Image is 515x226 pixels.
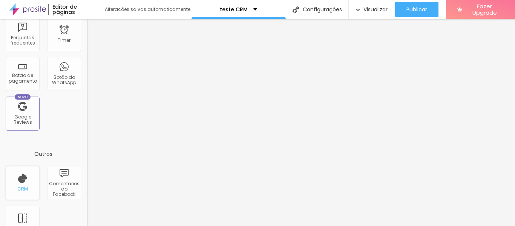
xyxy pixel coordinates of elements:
[87,19,515,226] iframe: Editor
[48,4,97,15] div: Editor de páginas
[349,2,395,17] button: Visualizar
[105,7,192,12] div: Alterações salvas automaticamente
[49,181,79,197] div: Comentários do Facebook
[465,3,504,16] span: Fazer Upgrade
[220,7,248,12] p: teste CRM
[8,35,37,46] div: Perguntas frequentes
[406,6,427,12] span: Publicar
[363,6,388,12] span: Visualizar
[15,94,31,100] div: Novo
[395,2,438,17] button: Publicar
[8,114,37,125] div: Google Reviews
[356,6,360,13] img: view-1.svg
[293,6,299,13] img: Icone
[58,38,71,43] div: Timer
[17,186,28,192] div: CRM
[49,75,79,86] div: Botão do WhatsApp
[8,73,37,84] div: Botão de pagamento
